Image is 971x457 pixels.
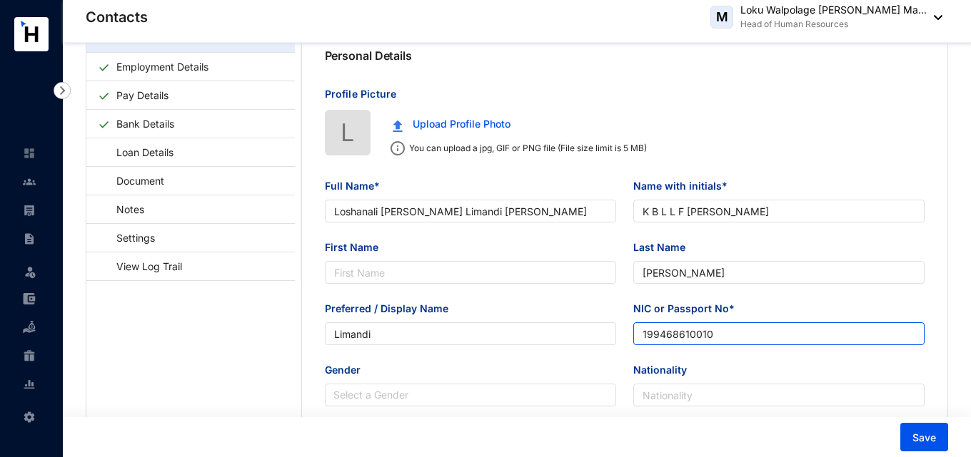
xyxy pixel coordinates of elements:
[633,261,925,284] input: Last Name
[11,370,46,399] li: Reports
[23,147,36,160] img: home-unselected.a29eae3204392db15eaf.svg
[86,7,148,27] p: Contacts
[11,225,46,253] li: Contracts
[23,232,36,245] img: contract-unselected.99e2b2107c0a7dd48938.svg
[325,261,616,284] input: First Name
[382,110,521,138] button: Upload Profile Photo
[341,113,354,151] span: L
[111,81,174,110] a: Pay Details
[11,168,46,196] li: Contacts
[54,82,71,99] img: nav-icon-right.af6afadce00d159da59955279c43614e.svg
[23,175,36,188] img: people-unselected.118708e94b43a90eceab.svg
[11,342,46,370] li: Gratuity
[23,204,36,217] img: payroll-unselected.b590312f920e76f0c668.svg
[23,265,37,279] img: leave-unselected.2934df6273408c3f84d9.svg
[98,166,169,195] a: Document
[98,195,149,224] a: Notes
[633,362,697,378] label: Nationality
[11,196,46,225] li: Payroll
[716,11,728,24] span: M
[391,141,405,155] img: info.ad751165ce926853d1d36026adaaebbf.svg
[325,362,371,378] label: Gender
[633,301,745,317] label: NIC or Passport No*
[23,292,36,305] img: expense-unselected.2edcf0507c847f3e9e96.svg
[23,349,36,362] img: gratuity-unselected.a8c340787eea3cf492d7.svg
[325,200,616,222] input: Full Name*
[98,223,160,252] a: Settings
[98,252,187,281] a: View Log Trail
[23,378,36,391] img: report-unselected.e6a6b4230fc7da01f883.svg
[633,178,738,194] label: Name with initials*
[633,384,925,406] input: Nationality
[927,15,942,20] img: dropdown-black.8e83cc76930a90b1a4fdb6d089b7bf3a.svg
[912,431,936,445] span: Save
[633,240,695,255] label: Last Name
[11,139,46,168] li: Home
[325,322,616,345] input: Preferred / Display Name
[405,141,647,155] p: You can upload a jpg, GIF or PNG file (File size limit is 5 MB)
[11,284,46,313] li: Expenses
[325,87,925,110] p: Profile Picture
[98,138,178,167] a: Loan Details
[325,301,458,317] label: Preferred / Display Name
[393,120,403,132] img: upload.c0f81fc875f389a06f631e1c6d8834da.svg
[11,313,46,342] li: Loan
[413,116,510,132] span: Upload Profile Photo
[23,411,36,423] img: settings-unselected.1febfda315e6e19643a1.svg
[23,321,36,334] img: loan-unselected.d74d20a04637f2d15ab5.svg
[740,3,927,17] p: Loku Walpolage [PERSON_NAME] Ma...
[111,52,214,81] a: Employment Details
[111,109,180,138] a: Bank Details
[325,178,390,194] label: Full Name*
[740,17,927,31] p: Head of Human Resources
[633,322,925,345] input: NIC or Passport No*
[900,423,948,451] button: Save
[633,200,925,222] input: Name with initials*
[325,240,388,255] label: First Name
[325,47,412,64] p: Personal Details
